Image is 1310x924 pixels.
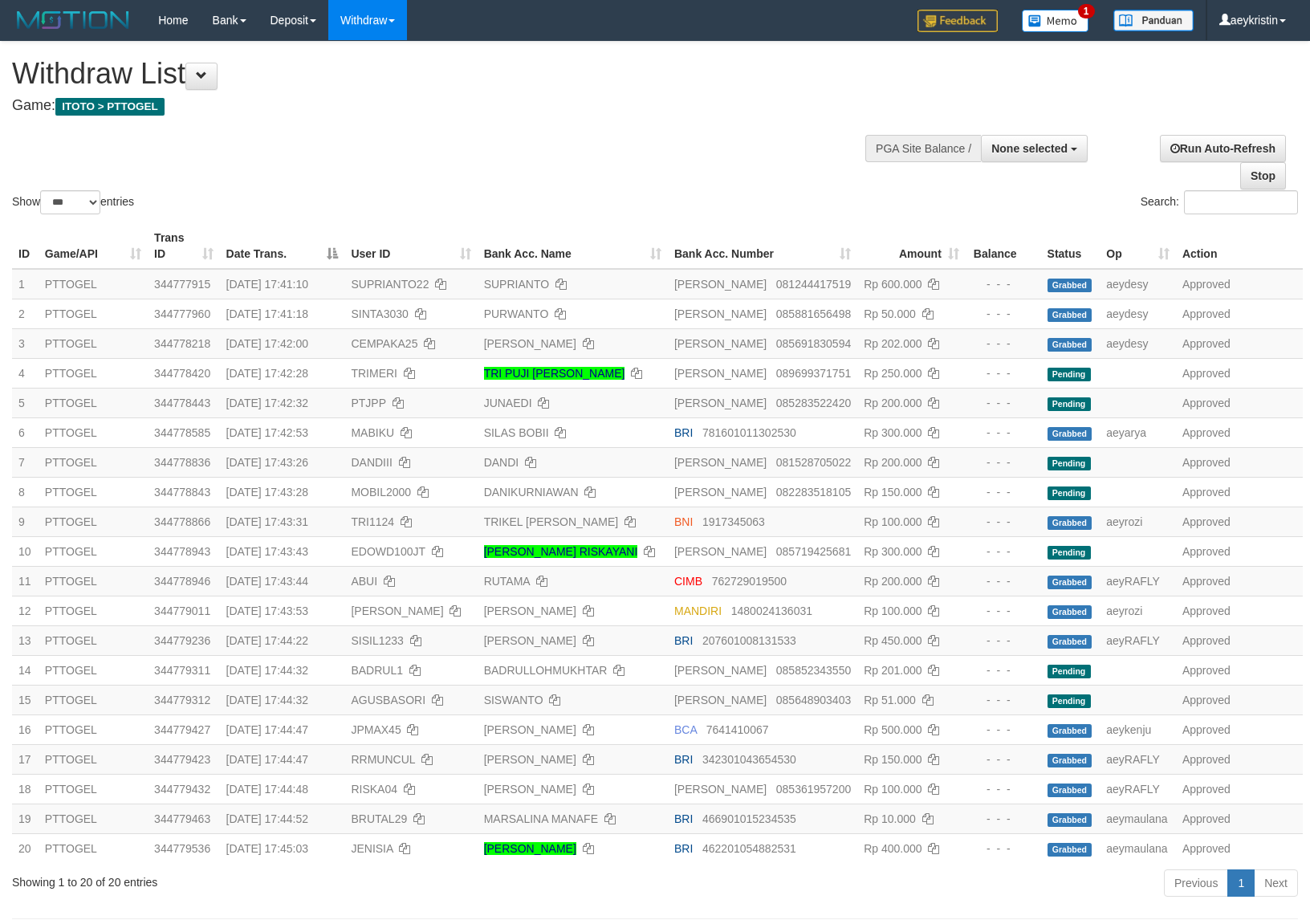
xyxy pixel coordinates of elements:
[351,753,415,766] span: RRMUNCUL
[991,142,1068,155] span: None selected
[1048,724,1092,738] span: Grabbed
[12,833,39,863] td: 20
[12,299,39,328] td: 2
[712,575,787,588] span: Copy 762729019500 to clipboard
[674,664,767,677] span: [PERSON_NAME]
[1100,328,1176,358] td: aeydesy
[12,328,39,358] td: 3
[226,278,308,291] span: [DATE] 17:41:10
[154,723,210,736] span: 344779427
[674,604,722,617] span: MANDIRI
[1048,813,1092,827] span: Grabbed
[154,842,210,855] span: 344779536
[351,664,403,677] span: BADRUL1
[226,545,308,558] span: [DATE] 17:43:43
[351,634,403,647] span: SISIL1233
[154,456,210,469] span: 344778836
[226,842,308,855] span: [DATE] 17:45:03
[674,397,767,409] span: [PERSON_NAME]
[864,397,921,409] span: Rp 200.000
[674,545,767,558] span: [PERSON_NAME]
[1048,457,1091,470] span: Pending
[706,723,769,736] span: Copy 7641410067 to clipboard
[351,337,417,350] span: CEMPAKA25
[39,596,148,625] td: PTTOGEL
[674,337,767,350] span: [PERSON_NAME]
[154,426,210,439] span: 344778585
[972,692,1035,708] div: - - -
[1176,507,1303,536] td: Approved
[226,397,308,409] span: [DATE] 17:42:32
[12,685,39,714] td: 15
[674,694,767,706] span: [PERSON_NAME]
[1176,804,1303,833] td: Approved
[702,515,765,528] span: Copy 1917345063 to clipboard
[226,426,308,439] span: [DATE] 17:42:53
[1176,417,1303,447] td: Approved
[351,278,429,291] span: SUPRIANTO22
[864,426,921,439] span: Rp 300.000
[1176,566,1303,596] td: Approved
[674,842,693,855] span: BRI
[351,545,425,558] span: EDOWD100JT
[1100,269,1176,299] td: aeydesy
[484,456,519,469] a: DANDI
[39,388,148,417] td: PTTOGEL
[702,426,796,439] span: Copy 781601011302530 to clipboard
[702,753,796,766] span: Copy 342301043654530 to clipboard
[1176,833,1303,863] td: Approved
[972,276,1035,292] div: - - -
[1100,833,1176,863] td: aeymaulana
[484,812,598,825] a: MARSALINA MANAFE
[226,694,308,706] span: [DATE] 17:44:32
[1048,368,1091,381] span: Pending
[351,307,408,320] span: SINTA3030
[1176,447,1303,477] td: Approved
[39,358,148,388] td: PTTOGEL
[1240,162,1286,189] a: Stop
[1176,596,1303,625] td: Approved
[776,337,851,350] span: Copy 085691830594 to clipboard
[12,269,39,299] td: 1
[1176,655,1303,685] td: Approved
[1048,694,1091,708] span: Pending
[864,575,921,588] span: Rp 200.000
[154,812,210,825] span: 344779463
[776,694,851,706] span: Copy 085648903403 to clipboard
[972,603,1035,619] div: - - -
[154,307,210,320] span: 344777960
[12,566,39,596] td: 11
[39,774,148,804] td: PTTOGEL
[1176,536,1303,566] td: Approved
[12,477,39,507] td: 8
[40,190,100,214] select: Showentries
[226,575,308,588] span: [DATE] 17:43:44
[1100,744,1176,774] td: aeyRAFLY
[776,397,851,409] span: Copy 085283522420 to clipboard
[972,395,1035,411] div: - - -
[1100,507,1176,536] td: aeyrozi
[154,694,210,706] span: 344779312
[484,337,576,350] a: [PERSON_NAME]
[484,545,638,558] a: [PERSON_NAME] RISKAYANI
[484,307,549,320] a: PURWANTO
[972,841,1035,857] div: - - -
[1048,338,1092,352] span: Grabbed
[351,694,425,706] span: AGUSBASORI
[12,625,39,655] td: 13
[966,223,1041,269] th: Balance
[484,515,619,528] a: TRIKEL [PERSON_NAME]
[351,604,443,617] span: [PERSON_NAME]
[39,804,148,833] td: PTTOGEL
[226,664,308,677] span: [DATE] 17:44:32
[226,307,308,320] span: [DATE] 17:41:18
[351,812,407,825] span: BRUTAL29
[1100,417,1176,447] td: aeyarya
[674,486,767,499] span: [PERSON_NAME]
[1100,714,1176,744] td: aeykenju
[39,655,148,685] td: PTTOGEL
[12,417,39,447] td: 6
[12,8,134,32] img: MOTION_logo.png
[12,58,857,90] h1: Withdraw List
[351,575,377,588] span: ABUI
